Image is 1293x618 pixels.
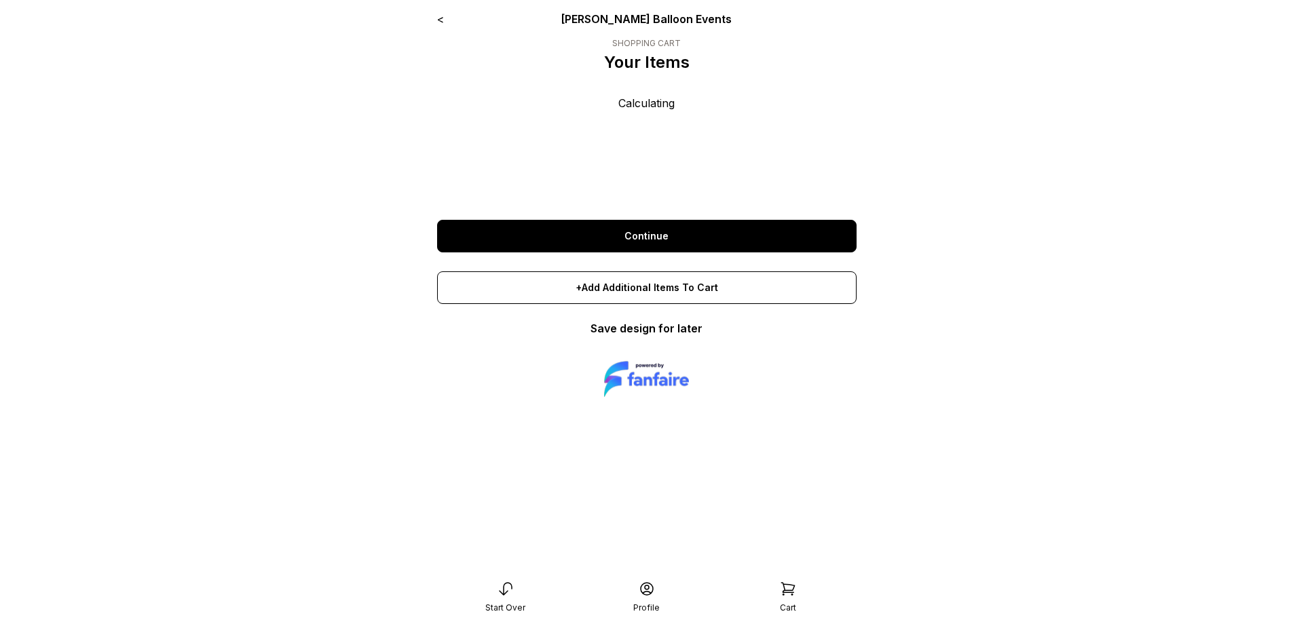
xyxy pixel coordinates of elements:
[437,220,857,252] a: Continue
[604,38,690,49] div: SHOPPING CART
[437,95,857,204] div: Calculating
[604,358,689,400] img: logo
[437,271,857,304] div: +Add Additional Items To Cart
[633,602,660,613] div: Profile
[780,602,796,613] div: Cart
[521,11,772,27] div: [PERSON_NAME] Balloon Events
[437,12,444,26] a: <
[485,602,525,613] div: Start Over
[604,52,690,73] p: Your Items
[591,322,702,335] a: Save design for later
